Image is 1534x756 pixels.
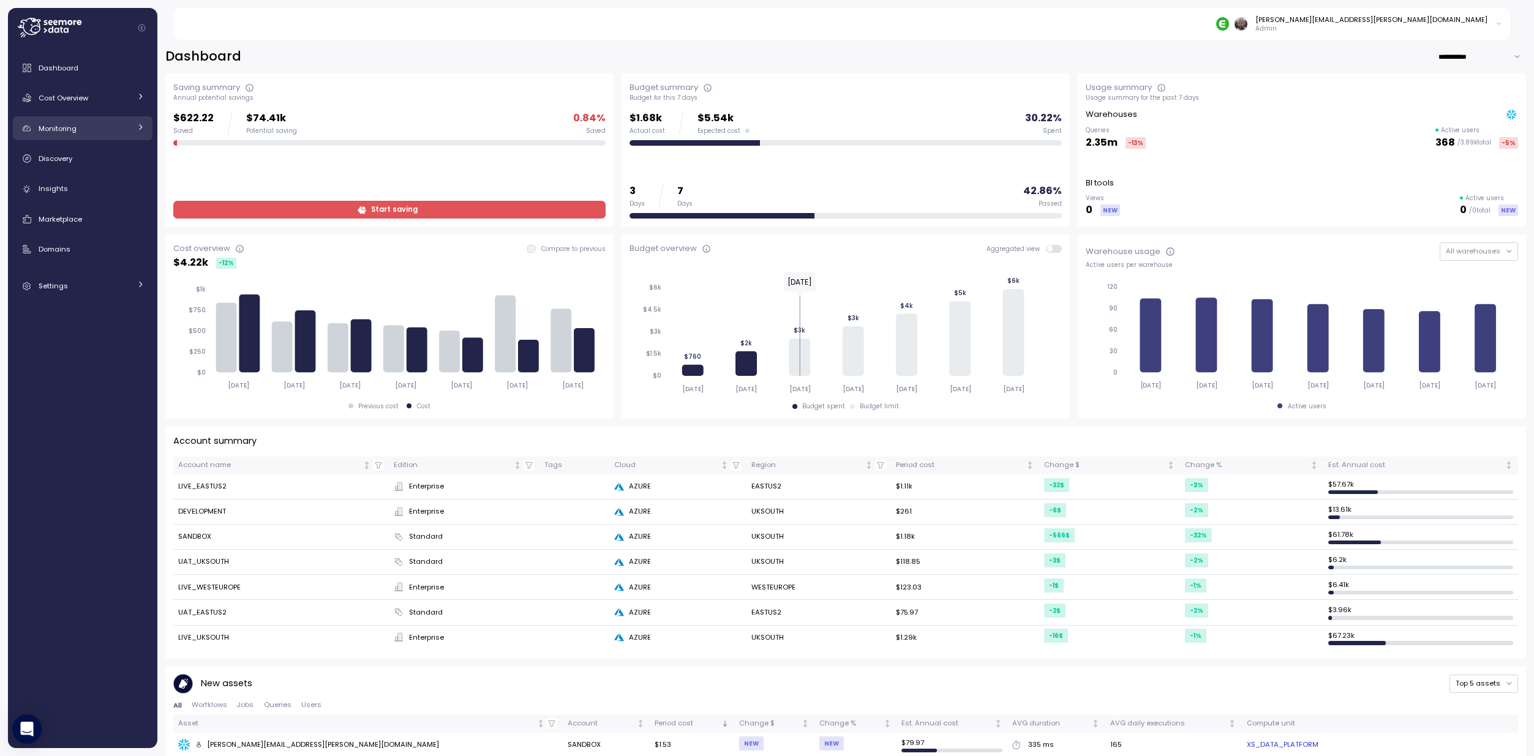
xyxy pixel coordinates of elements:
[1499,137,1518,149] div: -5 %
[682,385,704,393] tspan: [DATE]
[860,402,899,411] div: Budget limit
[173,201,606,219] a: Start saving
[650,327,661,335] tspan: $3k
[721,719,729,728] div: Sorted descending
[409,481,444,492] span: Enterprise
[1498,204,1518,216] div: NEW
[371,201,418,218] span: Start saving
[897,715,1007,733] th: Est. Annual costNot sorted
[573,110,606,127] p: 0.84 %
[1185,460,1308,471] div: Change %
[173,81,240,94] div: Saving summary
[734,715,814,733] th: Change $Not sorted
[195,285,205,293] tspan: $1k
[1235,17,1247,30] img: 1fec6231004fabd636589099c132fbd2
[900,301,913,309] tspan: $4k
[363,461,371,470] div: Not sorted
[896,460,1024,471] div: Period cost
[13,116,152,141] a: Monitoring
[1044,503,1066,517] div: -6 $
[684,353,701,361] tspan: $760
[794,326,805,334] tspan: $3k
[1044,478,1069,492] div: -32 $
[735,385,757,393] tspan: [DATE]
[1044,578,1064,593] div: -1 $
[13,274,152,298] a: Settings
[1110,326,1118,334] tspan: 60
[1252,381,1273,389] tspan: [DATE]
[677,183,693,200] p: 7
[746,575,891,600] td: WESTEUROPE
[13,146,152,171] a: Discovery
[173,626,389,650] td: LIVE_UKSOUTH
[614,506,742,517] div: AZURE
[173,434,257,448] p: Account summary
[1012,718,1090,729] div: AVG duration
[630,110,665,127] p: $1.68k
[1185,478,1208,492] div: -3 %
[720,461,729,470] div: Not sorted
[188,306,205,314] tspan: $750
[39,214,82,224] span: Marketplace
[216,258,236,269] div: -12 %
[173,715,563,733] th: AssetNot sorted
[178,718,535,729] div: Asset
[697,127,740,135] span: Expected cost
[646,350,661,357] tspan: $1.5k
[643,305,661,313] tspan: $4.5k
[739,736,764,750] div: NEW
[173,600,389,625] td: UAT_EASTUS2
[1323,525,1518,550] td: $ 61.78k
[563,381,585,389] tspan: [DATE]
[1044,604,1066,618] div: -2 $
[896,385,917,393] tspan: [DATE]
[12,714,42,744] div: Open Intercom Messenger
[195,739,440,750] div: [PERSON_NAME][EMAIL_ADDRESS][PERSON_NAME][DOMAIN_NAME]
[1185,528,1212,542] div: -32 %
[451,381,473,389] tspan: [DATE]
[1185,578,1206,593] div: -1 %
[746,626,891,650] td: UKSOUTH
[173,242,230,255] div: Cost overview
[630,127,665,135] div: Actual cost
[409,531,443,542] span: Standard
[1328,460,1503,471] div: Est. Annual cost
[891,457,1039,474] th: Period costNot sorted
[891,626,1039,650] td: $1.29k
[1505,461,1513,470] div: Not sorted
[396,381,417,389] tspan: [DATE]
[614,460,718,471] div: Cloud
[1044,553,1066,567] div: -3 $
[264,702,291,708] span: Queries
[847,314,859,322] tspan: $3k
[188,327,205,335] tspan: $500
[1039,200,1062,208] div: Passed
[507,381,528,389] tspan: [DATE]
[1086,245,1160,258] div: Warehouse usage
[389,457,540,474] th: EditionNot sorted
[409,556,443,567] span: Standard
[901,718,992,729] div: Est. Annual cost
[1435,135,1455,151] p: 368
[13,56,152,80] a: Dashboard
[650,715,734,733] th: Period costSorted descending
[1308,381,1329,389] tspan: [DATE]
[246,110,297,127] p: $74.41k
[655,718,719,729] div: Period cost
[1364,381,1385,389] tspan: [DATE]
[1039,457,1180,474] th: Change $Not sorted
[197,369,205,376] tspan: $0
[178,460,361,471] div: Account name
[746,600,891,625] td: EASTUS2
[1044,528,1075,542] div: -566 $
[994,719,1002,728] div: Not sorted
[883,719,892,728] div: Not sorted
[409,607,443,618] span: Standard
[1086,202,1092,219] p: 0
[173,457,389,474] th: Account nameNot sorted
[1216,17,1229,30] img: 689adfd76a9d17b9213495f1.PNG
[228,381,249,389] tspan: [DATE]
[1167,461,1175,470] div: Not sorted
[1086,108,1137,121] p: Warehouses
[1465,194,1504,203] p: Active users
